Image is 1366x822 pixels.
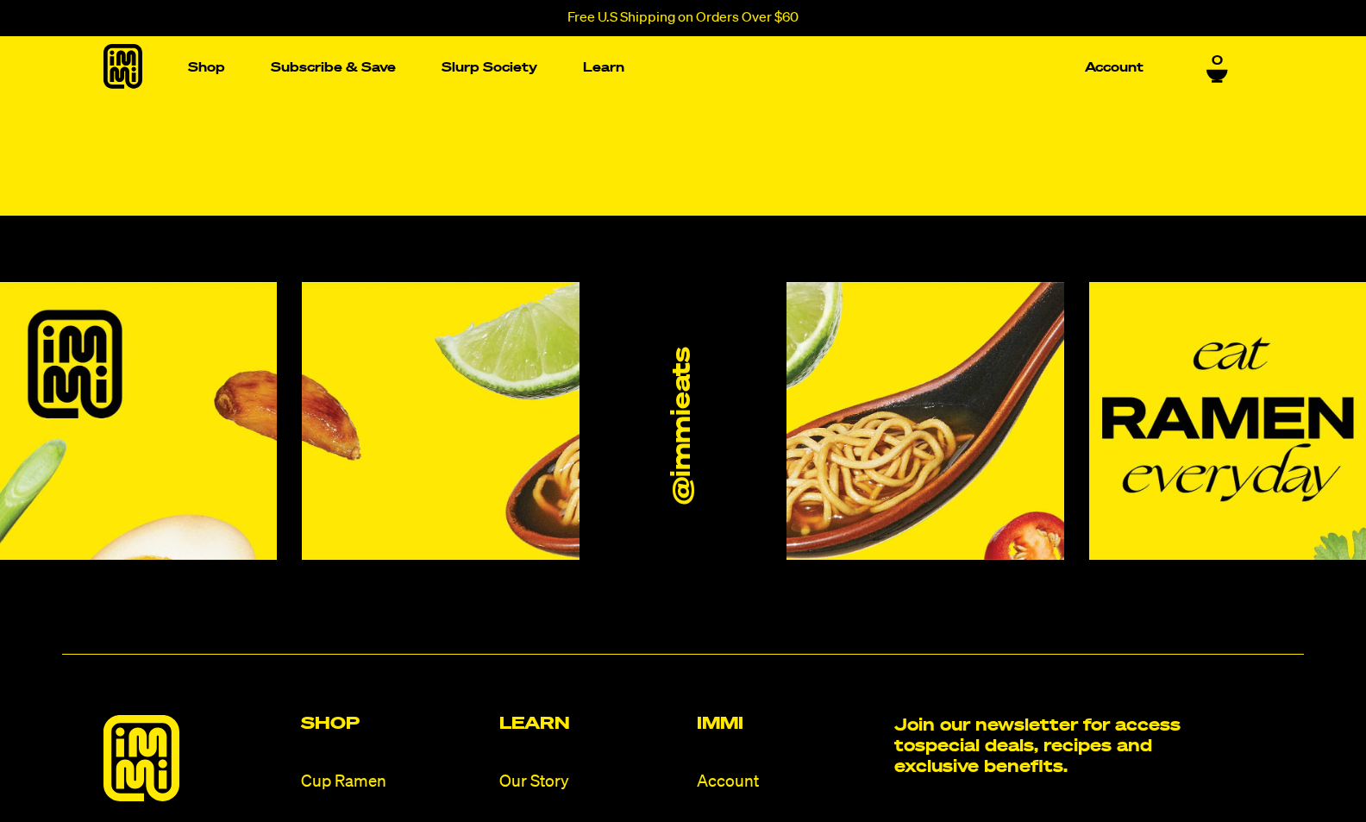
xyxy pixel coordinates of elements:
[499,715,683,732] h2: Learn
[302,282,579,560] img: Instagram
[697,715,880,732] h2: Immi
[103,715,179,801] img: immieats
[786,282,1063,560] img: Instagram
[301,715,485,732] h2: Shop
[264,54,403,81] a: Subscribe & Save
[499,770,683,794] a: Our Story
[301,770,485,794] a: Cup Ramen
[181,36,1150,99] nav: Main navigation
[1089,282,1366,560] img: Instagram
[576,54,631,81] a: Learn
[567,10,799,26] p: Free U.S Shipping on Orders Over $60
[894,715,1192,777] h2: Join our newsletter for access to special deals, recipes and exclusive benefits.
[1212,53,1223,69] span: 0
[435,54,544,81] a: Slurp Society
[181,54,232,81] a: Shop
[668,347,699,504] a: @immieats
[1078,54,1150,81] a: Account
[1206,53,1228,83] a: 0
[697,770,880,794] a: Account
